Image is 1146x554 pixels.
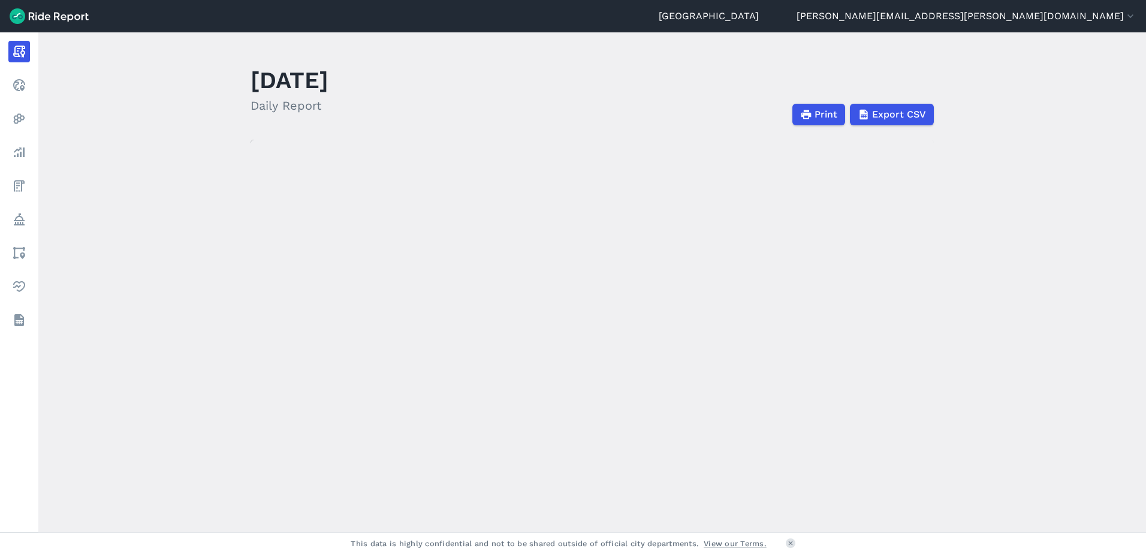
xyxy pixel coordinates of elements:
a: Report [8,41,30,62]
a: [GEOGRAPHIC_DATA] [659,9,759,23]
a: Policy [8,209,30,230]
a: Fees [8,175,30,197]
a: Areas [8,242,30,264]
a: Heatmaps [8,108,30,130]
button: Print [792,104,845,125]
span: Export CSV [872,107,926,122]
span: Print [815,107,837,122]
button: [PERSON_NAME][EMAIL_ADDRESS][PERSON_NAME][DOMAIN_NAME] [797,9,1136,23]
h2: Daily Report [251,97,328,115]
a: Realtime [8,74,30,96]
a: View our Terms. [704,538,767,549]
a: Health [8,276,30,297]
img: Ride Report [10,8,89,24]
button: Export CSV [850,104,934,125]
a: Datasets [8,309,30,331]
h1: [DATE] [251,64,328,97]
a: Analyze [8,141,30,163]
